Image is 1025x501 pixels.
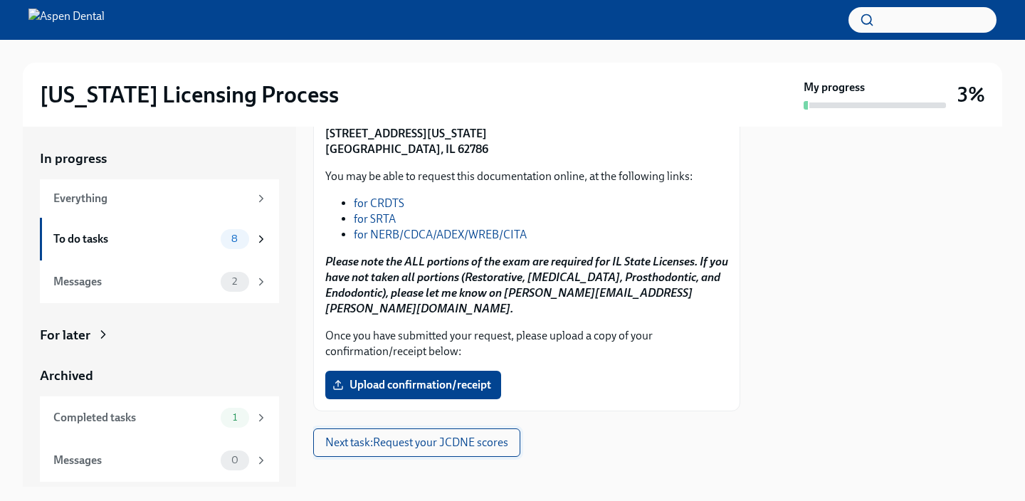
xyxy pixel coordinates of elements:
[325,436,508,450] span: Next task : Request your JCDNE scores
[325,371,501,399] label: Upload confirmation/receipt
[224,412,246,423] span: 1
[53,410,215,426] div: Completed tasks
[40,218,279,260] a: To do tasks8
[354,212,396,226] a: for SRTA
[223,233,246,244] span: 8
[325,169,728,184] p: You may be able to request this documentation online, at the following links:
[40,326,90,344] div: For later
[53,453,215,468] div: Messages
[335,378,491,392] span: Upload confirmation/receipt
[313,428,520,457] button: Next task:Request your JCDNE scores
[28,9,105,31] img: Aspen Dental
[40,396,279,439] a: Completed tasks1
[957,82,985,107] h3: 3%
[354,228,527,241] a: for NERB/CDCA/ADEX/WREB/CITA
[40,260,279,303] a: Messages2
[53,231,215,247] div: To do tasks
[224,276,246,287] span: 2
[40,326,279,344] a: For later
[53,274,215,290] div: Messages
[40,179,279,218] a: Everything
[40,439,279,482] a: Messages0
[354,196,404,210] a: for CRDTS
[53,191,249,206] div: Everything
[804,80,865,95] strong: My progress
[223,455,247,465] span: 0
[40,80,339,109] h2: [US_STATE] Licensing Process
[325,255,728,315] strong: Please note the ALL portions of the exam are required for IL State Licenses. If you have not take...
[40,366,279,385] a: Archived
[325,328,728,359] p: Once you have submitted your request, please upload a copy of your confirmation/receipt below:
[40,149,279,168] a: In progress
